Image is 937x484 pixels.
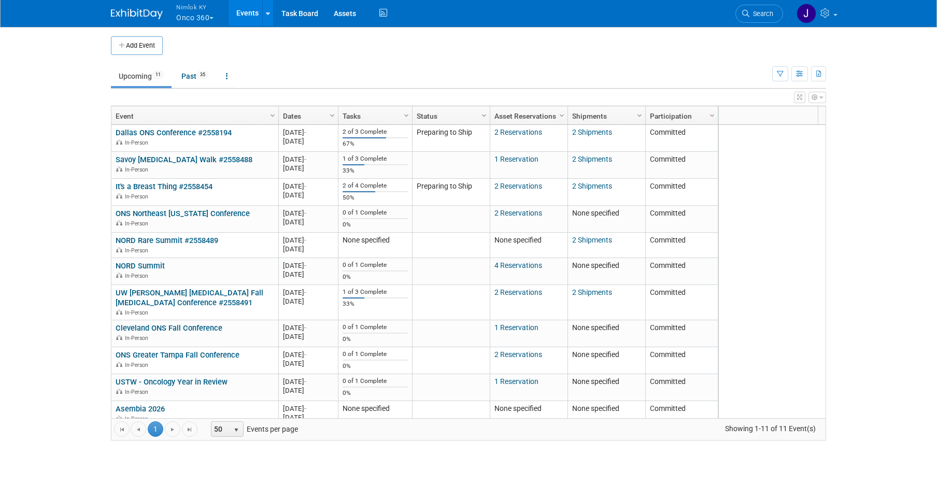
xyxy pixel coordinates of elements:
[116,273,122,278] img: In-Person Event
[174,66,216,86] a: Past35
[343,389,407,397] div: 0%
[283,270,333,279] div: [DATE]
[125,247,151,254] span: In-Person
[716,421,826,436] span: Showing 1-11 of 11 Event(s)
[572,209,619,217] span: None specified
[152,71,164,79] span: 11
[176,2,214,12] span: Nimlok KY
[572,288,612,296] a: 2 Shipments
[707,107,718,123] a: Column Settings
[283,191,333,200] div: [DATE]
[494,404,542,412] span: None specified
[645,233,718,258] td: Committed
[417,107,483,125] a: Status
[283,164,333,173] div: [DATE]
[304,262,306,269] span: -
[116,166,122,172] img: In-Person Event
[343,362,407,370] div: 0%
[125,309,151,316] span: In-Person
[165,421,180,437] a: Go to the next page
[645,258,718,285] td: Committed
[116,155,252,164] a: Savoy [MEDICAL_DATA] Walk #2558488
[118,425,126,434] span: Go to the first page
[343,107,405,125] a: Tasks
[125,362,151,368] span: In-Person
[283,209,333,218] div: [DATE]
[343,194,407,202] div: 50%
[412,125,490,152] td: Preparing to Ship
[304,129,306,136] span: -
[283,137,333,146] div: [DATE]
[402,111,410,120] span: Column Settings
[304,155,306,163] span: -
[283,413,333,422] div: [DATE]
[343,128,407,136] div: 2 of 3 Complete
[494,236,542,244] span: None specified
[125,416,151,422] span: In-Person
[494,107,561,125] a: Asset Reservations
[412,179,490,206] td: Preparing to Ship
[343,335,407,343] div: 0%
[327,107,338,123] a: Column Settings
[111,36,163,55] button: Add Event
[343,350,407,358] div: 0 of 1 Complete
[494,261,542,269] a: 4 Reservations
[125,166,151,173] span: In-Person
[134,425,143,434] span: Go to the previous page
[494,377,538,386] a: 1 Reservation
[343,288,407,296] div: 1 of 3 Complete
[116,404,165,414] a: Asembia 2026
[116,416,122,421] img: In-Person Event
[572,236,612,244] a: 2 Shipments
[116,309,122,315] img: In-Person Event
[267,107,279,123] a: Column Settings
[645,374,718,401] td: Committed
[125,193,151,200] span: In-Person
[116,288,263,307] a: UW [PERSON_NAME] [MEDICAL_DATA] Fall [MEDICAL_DATA] Conference #2558491
[283,288,333,297] div: [DATE]
[480,111,488,120] span: Column Settings
[283,386,333,395] div: [DATE]
[283,155,333,164] div: [DATE]
[283,404,333,413] div: [DATE]
[494,128,542,136] a: 2 Reservations
[283,128,333,137] div: [DATE]
[572,350,619,359] span: None specified
[268,111,277,120] span: Column Settings
[749,10,773,18] span: Search
[125,335,151,341] span: In-Person
[283,261,333,270] div: [DATE]
[645,179,718,206] td: Committed
[116,128,232,137] a: Dallas ONS Conference #2558194
[125,220,151,227] span: In-Person
[343,209,407,217] div: 0 of 1 Complete
[116,220,122,225] img: In-Person Event
[197,71,208,79] span: 35
[735,5,783,23] a: Search
[116,236,218,245] a: NORD Rare Summit #2558489
[328,111,336,120] span: Column Settings
[401,107,413,123] a: Column Settings
[131,421,146,437] a: Go to the previous page
[645,125,718,152] td: Committed
[283,107,331,125] a: Dates
[558,111,566,120] span: Column Settings
[283,377,333,386] div: [DATE]
[182,421,197,437] a: Go to the last page
[148,421,163,437] span: 1
[116,323,222,333] a: Cleveland ONS Fall Conference
[572,323,619,332] span: None specified
[645,152,718,179] td: Committed
[232,426,240,434] span: select
[343,377,407,385] div: 0 of 1 Complete
[494,288,542,296] a: 2 Reservations
[125,139,151,146] span: In-Person
[304,351,306,359] span: -
[572,377,619,386] span: None specified
[283,332,333,341] div: [DATE]
[283,323,333,332] div: [DATE]
[635,111,644,120] span: Column Settings
[650,107,711,125] a: Participation
[125,389,151,395] span: In-Person
[116,335,122,340] img: In-Person Event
